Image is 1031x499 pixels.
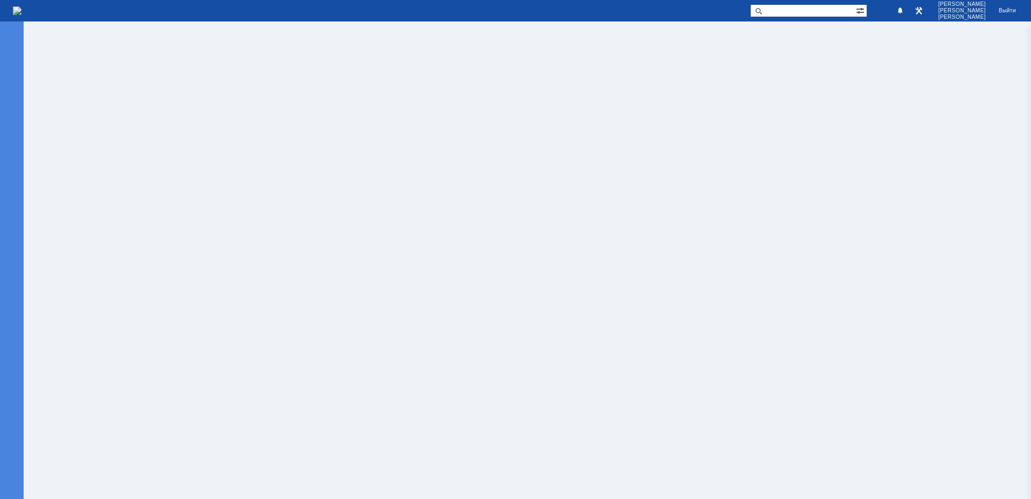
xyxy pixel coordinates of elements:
span: [PERSON_NAME] [938,8,986,14]
a: Перейти на домашнюю страницу [13,6,21,15]
img: logo [13,6,21,15]
a: Перейти в интерфейс администратора [912,4,925,17]
span: [PERSON_NAME] [938,1,986,8]
span: Расширенный поиск [856,5,867,15]
span: [PERSON_NAME] [938,14,986,20]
